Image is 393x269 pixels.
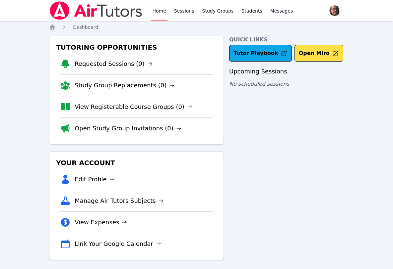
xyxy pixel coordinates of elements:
[75,196,164,205] a: Manage Air Tutors Subjects
[229,45,292,62] a: Tutor Playbook
[75,175,115,184] a: Edit Profile
[73,24,98,30] span: Dashboard
[229,67,344,76] h3: Upcoming Sessions
[75,124,181,133] a: Open Study Group Invitations (0)
[75,218,127,227] a: View Expenses
[49,1,143,20] img: Air Tutors
[270,8,293,14] span: Messages
[55,41,218,53] h3: Tutoring Opportunities
[229,36,344,44] h4: Quick Links
[295,45,343,62] button: Open Miro
[75,59,153,68] a: Requested Sessions (0)
[75,81,174,90] a: Study Group Replacements (0)
[55,157,218,169] h3: Your Account
[229,81,289,87] span: No scheduled sessions
[75,102,192,112] a: View Registerable Course Groups (0)
[49,24,344,30] nav: Breadcrumb
[73,24,98,30] a: Dashboard
[75,239,161,248] a: Link Your Google Calendar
